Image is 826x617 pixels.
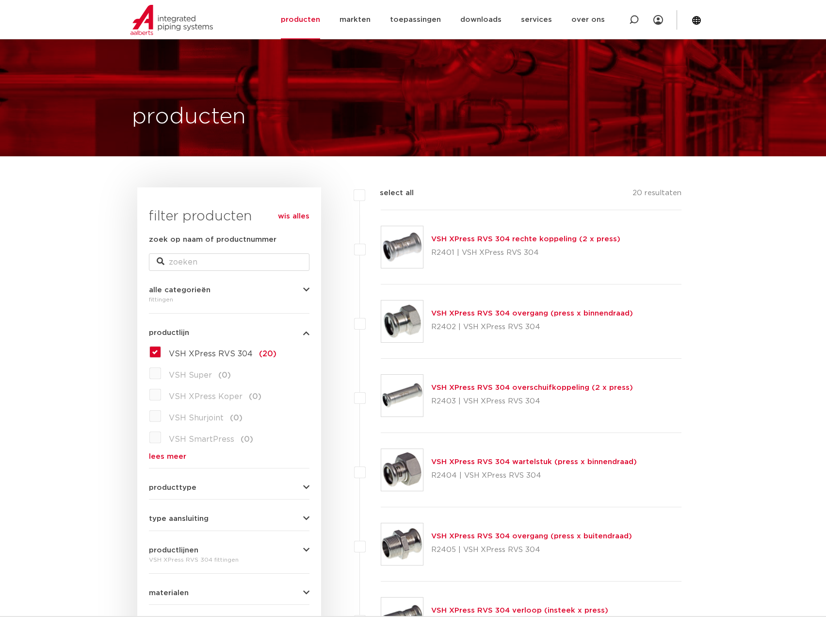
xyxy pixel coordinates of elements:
[149,515,309,522] button: type aansluiting
[431,319,633,335] p: R2402 | VSH XPress RVS 304
[381,449,423,491] img: Thumbnail for VSH XPress RVS 304 wartelstuk (press x binnendraad)
[132,101,246,133] h1: producten
[149,589,309,597] button: materialen
[149,329,189,336] span: productlijn
[431,607,608,614] a: VSH XPress RVS 304 verloop (insteek x press)
[149,589,189,597] span: materialen
[241,435,253,443] span: (0)
[149,329,309,336] button: productlijn
[431,458,637,466] a: VSH XPress RVS 304 wartelstuk (press x binnendraad)
[381,523,423,565] img: Thumbnail for VSH XPress RVS 304 overgang (press x buitendraad)
[149,515,209,522] span: type aansluiting
[632,187,681,202] p: 20 resultaten
[169,371,212,379] span: VSH Super
[149,484,196,491] span: producttype
[149,484,309,491] button: producttype
[169,414,224,422] span: VSH Shurjoint
[431,310,633,317] a: VSH XPress RVS 304 overgang (press x binnendraad)
[218,371,231,379] span: (0)
[149,453,309,460] a: lees meer
[431,468,637,484] p: R2404 | VSH XPress RVS 304
[381,375,423,417] img: Thumbnail for VSH XPress RVS 304 overschuifkoppeling (2 x press)
[259,350,276,358] span: (20)
[169,393,243,400] span: VSH XPress Koper
[149,286,211,294] span: alle categorieën
[149,547,198,554] span: productlijnen
[431,235,620,243] a: VSH XPress RVS 304 rechte koppeling (2 x press)
[431,533,632,540] a: VSH XPress RVS 304 overgang (press x buitendraad)
[381,226,423,268] img: Thumbnail for VSH XPress RVS 304 rechte koppeling (2 x press)
[149,253,309,271] input: zoeken
[169,435,234,443] span: VSH SmartPress
[431,245,620,261] p: R2401 | VSH XPress RVS 304
[381,300,423,342] img: Thumbnail for VSH XPress RVS 304 overgang (press x binnendraad)
[431,384,633,391] a: VSH XPress RVS 304 overschuifkoppeling (2 x press)
[149,286,309,294] button: alle categorieën
[149,234,276,246] label: zoek op naam of productnummer
[431,542,632,558] p: R2405 | VSH XPress RVS 304
[365,187,414,199] label: select all
[230,414,243,422] span: (0)
[169,350,253,358] span: VSH XPress RVS 304
[278,211,309,222] a: wis alles
[149,294,309,305] div: fittingen
[149,547,309,554] button: productlijnen
[431,394,633,409] p: R2403 | VSH XPress RVS 304
[149,554,309,566] div: VSH XPress RVS 304 fittingen
[149,207,309,226] h3: filter producten
[249,393,261,400] span: (0)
